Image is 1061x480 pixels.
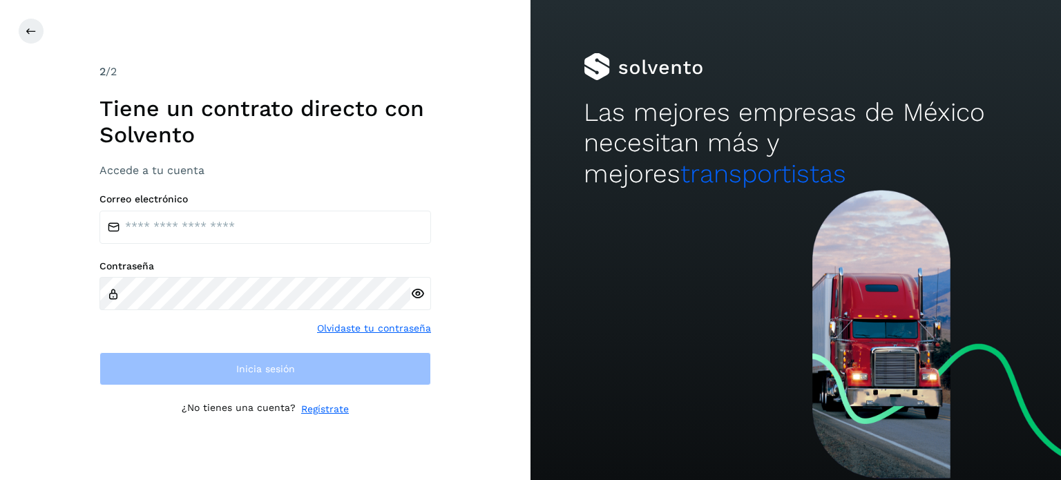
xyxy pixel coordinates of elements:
span: Inicia sesión [236,364,295,374]
div: /2 [99,64,431,80]
a: Olvidaste tu contraseña [317,321,431,336]
h1: Tiene un contrato directo con Solvento [99,95,431,148]
a: Regístrate [301,402,349,416]
button: Inicia sesión [99,352,431,385]
label: Contraseña [99,260,431,272]
p: ¿No tienes una cuenta? [182,402,296,416]
label: Correo electrónico [99,193,431,205]
h3: Accede a tu cuenta [99,164,431,177]
span: transportistas [680,159,846,189]
span: 2 [99,65,106,78]
h2: Las mejores empresas de México necesitan más y mejores [584,97,1008,189]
